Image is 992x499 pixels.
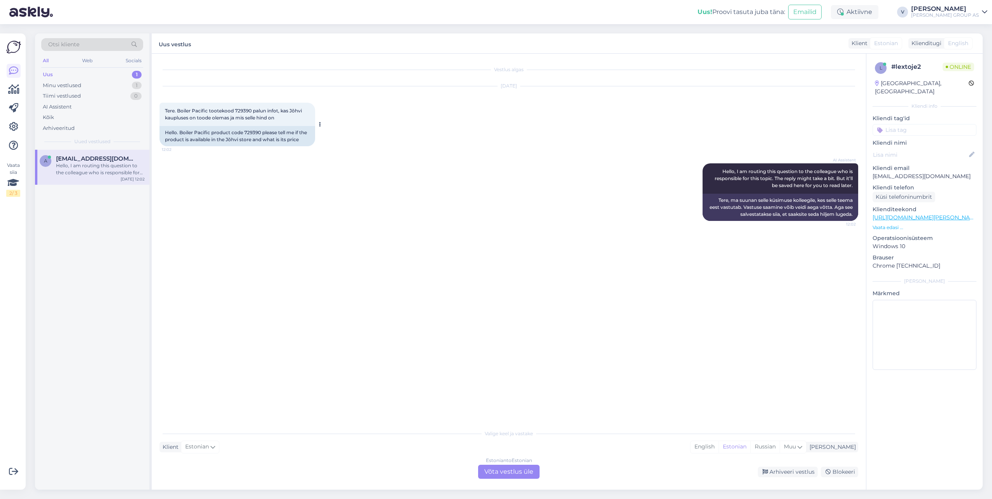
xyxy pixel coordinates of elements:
span: Muu [784,443,796,450]
span: Tere. Boiler Pacific tootekood 729390 palun infot, kas Jõhvi kaupluses on toode olemas ja mis sel... [165,108,303,121]
div: Küsi telefoninumbrit [873,192,935,202]
p: Kliendi nimi [873,139,976,147]
span: airi.kruusma@vanlateenistus.ee [56,155,137,162]
div: 2 / 3 [6,190,20,197]
div: [DATE] 12:02 [121,176,145,182]
div: Kõik [43,114,54,121]
div: Klient [848,39,868,47]
p: Windows 10 [873,242,976,250]
p: Vaata edasi ... [873,224,976,231]
div: Võta vestlus üle [478,465,540,479]
span: Hello, I am routing this question to the colleague who is responsible for this topic. The reply m... [715,168,854,188]
div: [PERSON_NAME] [873,278,976,285]
p: Kliendi tag'id [873,114,976,123]
p: Kliendi email [873,164,976,172]
div: Klient [159,443,179,451]
span: Estonian [874,39,898,47]
div: Hello, I am routing this question to the colleague who is responsible for this topic. The reply m... [56,162,145,176]
p: Märkmed [873,289,976,298]
a: [URL][DOMAIN_NAME][PERSON_NAME] [873,214,980,221]
b: Uus! [698,8,712,16]
input: Lisa nimi [873,151,967,159]
p: Brauser [873,254,976,262]
span: Uued vestlused [74,138,110,145]
div: Blokeeri [821,467,858,477]
input: Lisa tag [873,124,976,136]
div: Web [81,56,94,66]
div: All [41,56,50,66]
div: Estonian [719,441,750,453]
span: l [880,65,882,71]
p: Operatsioonisüsteem [873,234,976,242]
div: Hello. Boiler Pacific product code 729390 please tell me if the product is available in the Jõhvi... [159,126,315,146]
span: English [948,39,968,47]
div: Kliendi info [873,103,976,110]
span: Otsi kliente [48,40,79,49]
div: Tiimi vestlused [43,92,81,100]
a: [PERSON_NAME][PERSON_NAME] GROUP AS [911,6,987,18]
div: Arhiveeri vestlus [758,467,818,477]
span: a [44,158,47,164]
span: AI Assistent [827,157,856,163]
label: Uus vestlus [159,38,191,49]
div: Aktiivne [831,5,878,19]
button: Emailid [788,5,822,19]
div: [DATE] [159,82,858,89]
div: Vestlus algas [159,66,858,73]
div: Arhiveeritud [43,124,75,132]
div: Valige keel ja vastake [159,430,858,437]
span: Estonian [185,443,209,451]
span: 12:02 [162,147,191,152]
div: Vaata siia [6,162,20,197]
div: Russian [750,441,780,453]
div: Tere, ma suunan selle küsimuse kolleegile, kes selle teema eest vastutab. Vastuse saamine võib ve... [703,194,858,221]
p: Chrome [TECHNICAL_ID] [873,262,976,270]
div: 1 [132,71,142,79]
div: Estonian to Estonian [486,457,532,464]
div: Uus [43,71,53,79]
div: AI Assistent [43,103,72,111]
p: [EMAIL_ADDRESS][DOMAIN_NAME] [873,172,976,180]
div: [GEOGRAPHIC_DATA], [GEOGRAPHIC_DATA] [875,79,969,96]
div: Klienditugi [908,39,941,47]
div: English [691,441,719,453]
div: Socials [124,56,143,66]
div: [PERSON_NAME] [806,443,856,451]
img: Askly Logo [6,40,21,54]
div: Proovi tasuta juba täna: [698,7,785,17]
span: 12:02 [827,221,856,227]
div: 0 [130,92,142,100]
div: # lextoje2 [891,62,943,72]
div: [PERSON_NAME] [911,6,979,12]
div: Minu vestlused [43,82,81,89]
div: 1 [132,82,142,89]
span: Online [943,63,974,71]
p: Klienditeekond [873,205,976,214]
p: Kliendi telefon [873,184,976,192]
div: V [897,7,908,18]
div: [PERSON_NAME] GROUP AS [911,12,979,18]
